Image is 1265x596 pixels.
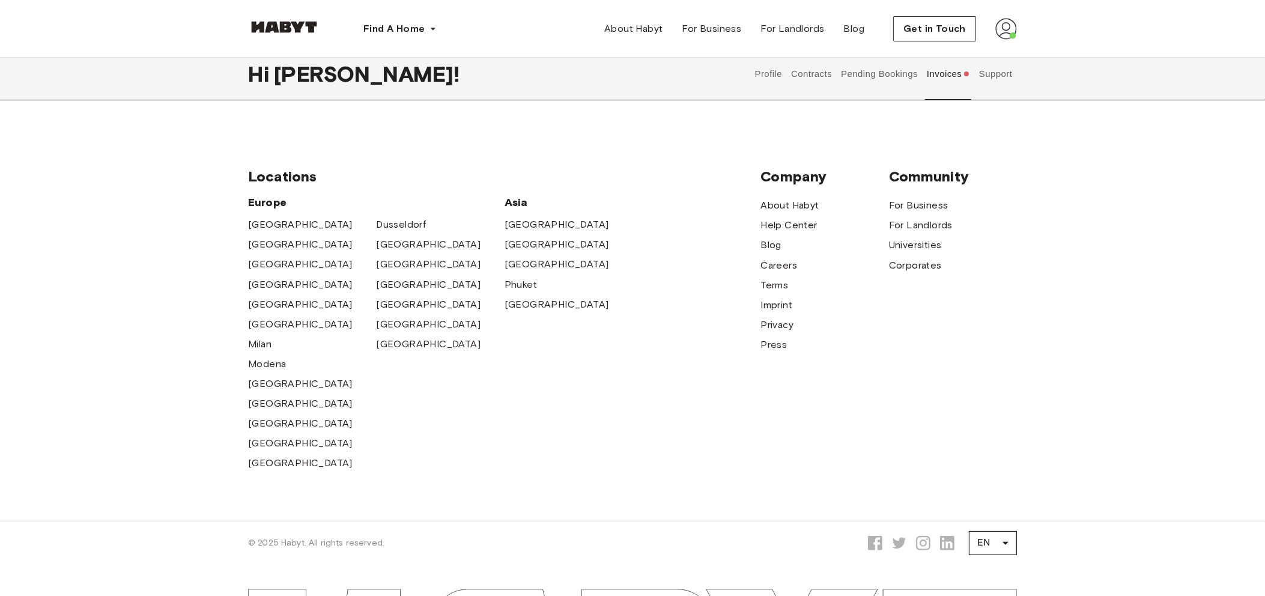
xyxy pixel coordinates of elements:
[595,17,672,41] a: About Habyt
[673,17,751,41] a: For Business
[505,237,609,252] a: [GEOGRAPHIC_DATA]
[248,456,353,470] a: [GEOGRAPHIC_DATA]
[969,526,1017,560] div: EN
[248,61,274,87] span: Hi
[248,257,353,272] a: [GEOGRAPHIC_DATA]
[248,537,384,549] span: © 2025 Habyt. All rights reserved.
[604,22,663,36] span: About Habyt
[760,198,819,213] a: About Habyt
[760,22,824,36] span: For Landlords
[505,257,609,272] span: [GEOGRAPHIC_DATA]
[840,47,920,100] button: Pending Bookings
[760,218,817,233] a: Help Center
[376,217,426,232] a: Dusseldorf
[889,258,942,273] a: Corporates
[376,337,481,351] a: [GEOGRAPHIC_DATA]
[354,17,446,41] button: Find A Home
[248,195,505,210] span: Europe
[376,257,481,272] a: [GEOGRAPHIC_DATA]
[790,47,834,100] button: Contracts
[363,22,425,36] span: Find A Home
[889,218,953,233] a: For Landlords
[248,278,353,292] a: [GEOGRAPHIC_DATA]
[889,168,1017,186] span: Community
[995,18,1017,40] img: avatar
[751,17,834,41] a: For Landlords
[505,297,609,312] a: [GEOGRAPHIC_DATA]
[903,22,966,36] span: Get in Touch
[248,436,353,451] a: [GEOGRAPHIC_DATA]
[274,61,460,87] span: [PERSON_NAME] !
[376,297,481,312] a: [GEOGRAPHIC_DATA]
[834,17,875,41] a: Blog
[248,397,353,411] a: [GEOGRAPHIC_DATA]
[889,198,948,213] a: For Business
[505,195,632,210] span: Asia
[376,278,481,292] a: [GEOGRAPHIC_DATA]
[750,47,1017,100] div: user profile tabs
[925,47,971,100] button: Invoices
[893,16,976,41] button: Get in Touch
[248,337,272,351] a: Milan
[760,278,788,293] a: Terms
[760,298,792,312] a: Imprint
[376,237,481,252] a: [GEOGRAPHIC_DATA]
[760,338,787,352] a: Press
[248,357,286,371] a: Modena
[248,297,353,312] a: [GEOGRAPHIC_DATA]
[248,416,353,431] a: [GEOGRAPHIC_DATA]
[844,22,865,36] span: Blog
[760,238,781,252] a: Blog
[505,278,537,292] a: Phuket
[889,238,942,252] a: Universities
[753,47,784,100] button: Profile
[505,217,609,232] a: [GEOGRAPHIC_DATA]
[682,22,742,36] span: For Business
[248,237,353,252] a: [GEOGRAPHIC_DATA]
[248,317,353,332] a: [GEOGRAPHIC_DATA]
[248,377,353,391] a: [GEOGRAPHIC_DATA]
[760,168,888,186] span: Company
[376,317,481,332] a: [GEOGRAPHIC_DATA]
[977,47,1014,100] button: Support
[248,217,353,232] a: [GEOGRAPHIC_DATA]
[248,21,320,33] img: Habyt
[248,168,760,186] span: Locations
[760,318,793,332] a: Privacy
[760,258,797,273] a: Careers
